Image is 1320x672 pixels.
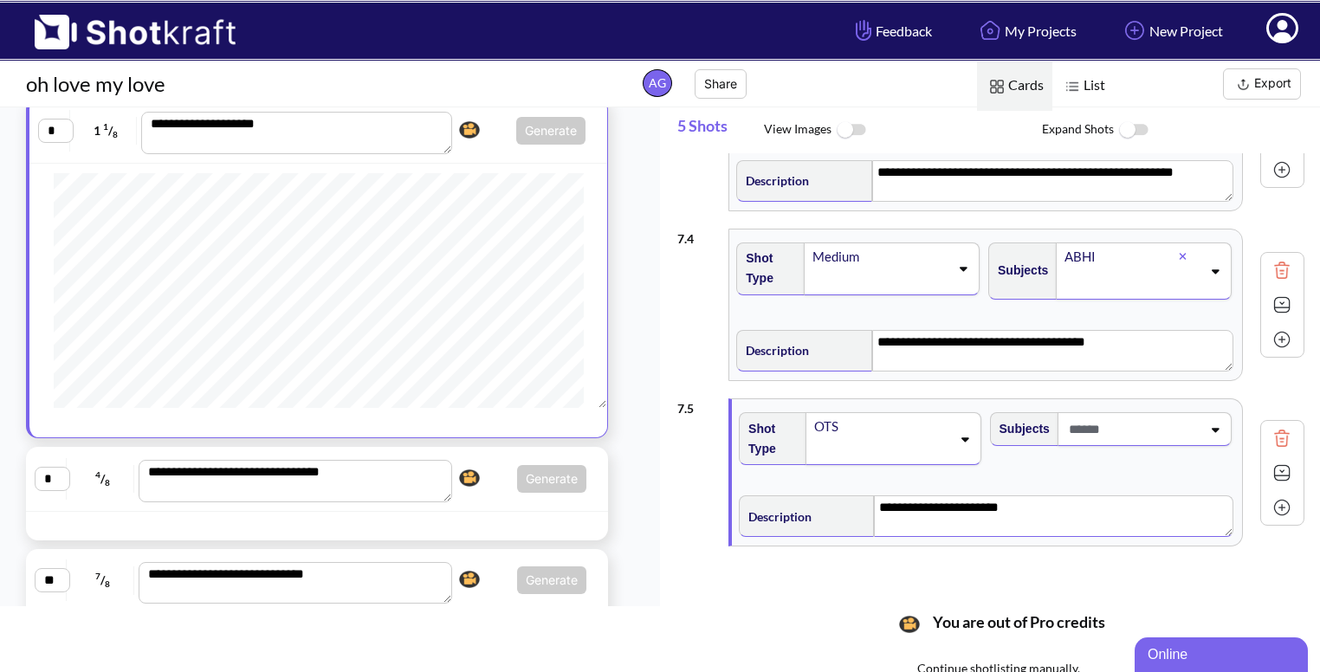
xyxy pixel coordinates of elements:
span: Cards [977,61,1052,111]
img: Camera Icon [455,465,484,491]
img: Add Icon [1269,326,1295,352]
img: Add Icon [1269,494,1295,520]
span: 8 [105,579,110,590]
img: Add Icon [1120,16,1149,45]
span: Feedback [851,21,932,41]
iframe: chat widget [1135,634,1311,672]
button: Export [1223,68,1301,100]
img: Home Icon [975,16,1005,45]
div: 7 . 5 [677,390,720,418]
img: Expand Icon [1269,292,1295,318]
span: Subjects [989,256,1048,285]
img: Camera Icon [895,611,924,637]
span: / [71,465,134,493]
span: Description [737,336,809,365]
span: 8 [113,129,118,139]
span: View Images [764,112,1042,149]
span: 1 [103,121,108,132]
span: AG [643,69,672,97]
div: Medium [811,245,949,268]
span: Description [737,166,809,195]
span: Description [740,502,812,531]
img: Camera Icon [455,117,484,143]
a: New Project [1107,8,1236,54]
div: OTS [812,415,950,438]
span: 4 [95,469,100,480]
button: Generate [517,465,586,493]
div: ABHI [1063,245,1179,268]
span: Subjects [991,415,1050,443]
div: 7 . 4 [677,220,720,249]
span: You are out of Pro credits [924,612,1105,656]
img: ToggleOff Icon [831,112,870,149]
img: Trash Icon [1269,425,1295,451]
span: 1 / [74,117,138,145]
img: List Icon [1061,75,1084,98]
span: Shot Type [740,415,798,463]
img: Export Icon [1233,74,1254,95]
span: Expand Shots [1042,112,1320,149]
span: Shot Type [737,244,796,293]
button: Generate [517,566,586,594]
img: Expand Icon [1269,460,1295,486]
img: Hand Icon [851,16,876,45]
span: 8 [105,477,110,488]
img: Add Icon [1269,157,1295,183]
img: Card Icon [986,75,1008,98]
button: Share [695,69,747,99]
img: Trash Icon [1269,257,1295,283]
img: ToggleOff Icon [1114,112,1153,149]
button: Generate [516,117,586,145]
img: Camera Icon [455,566,484,592]
a: My Projects [962,8,1090,54]
span: List [1052,61,1114,111]
span: 5 Shots [677,107,764,153]
span: / [71,566,134,594]
span: 7 [95,571,100,581]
